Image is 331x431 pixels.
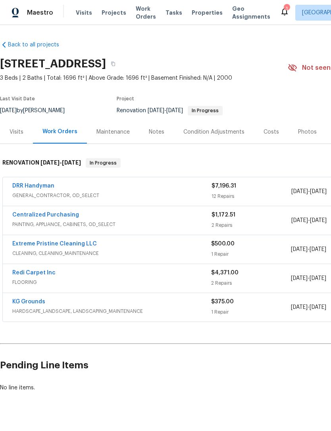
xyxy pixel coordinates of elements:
[96,128,130,136] div: Maintenance
[12,249,211,257] span: CLEANING, CLEANING_MAINTENANCE
[102,9,126,17] span: Projects
[291,276,308,281] span: [DATE]
[12,192,212,199] span: GENERAL_CONTRACTOR, OD_SELECT
[2,158,81,168] h6: RENOVATION
[211,308,291,316] div: 1 Repair
[183,128,244,136] div: Condition Adjustments
[211,241,235,247] span: $500.00
[298,128,317,136] div: Photos
[291,218,308,223] span: [DATE]
[212,212,235,218] span: $1,172.51
[212,221,291,229] div: 2 Repairs
[166,108,183,113] span: [DATE]
[117,96,134,101] span: Project
[212,183,236,189] span: $7,196.31
[62,160,81,165] span: [DATE]
[211,270,239,276] span: $4,371.00
[42,128,77,136] div: Work Orders
[211,279,291,287] div: 2 Repairs
[148,108,164,113] span: [DATE]
[76,9,92,17] span: Visits
[149,128,164,136] div: Notes
[211,299,234,305] span: $375.00
[192,9,223,17] span: Properties
[12,299,45,305] a: KG Grounds
[310,189,327,194] span: [DATE]
[12,183,54,189] a: DRR Handyman
[211,250,291,258] div: 1 Repair
[12,278,211,286] span: FLOORING
[291,216,327,224] span: -
[291,245,326,253] span: -
[87,159,120,167] span: In Progress
[291,188,327,195] span: -
[40,160,60,165] span: [DATE]
[291,305,308,310] span: [DATE]
[212,192,291,200] div: 12 Repairs
[136,5,156,21] span: Work Orders
[310,305,326,310] span: [DATE]
[12,307,211,315] span: HARDSCAPE_LANDSCAPE, LANDSCAPING_MAINTENANCE
[106,57,120,71] button: Copy Address
[310,247,326,252] span: [DATE]
[284,5,289,13] div: 1
[27,9,53,17] span: Maestro
[12,220,212,228] span: PAINTING, APPLIANCE, CABINETS, OD_SELECT
[232,5,270,21] span: Geo Assignments
[12,241,97,247] a: Extreme Pristine Cleaning LLC
[291,303,326,311] span: -
[12,212,79,218] a: Centralized Purchasing
[264,128,279,136] div: Costs
[117,108,223,113] span: Renovation
[291,274,326,282] span: -
[189,108,222,113] span: In Progress
[310,276,326,281] span: [DATE]
[310,218,327,223] span: [DATE]
[165,10,182,15] span: Tasks
[291,247,308,252] span: [DATE]
[12,270,56,276] a: Redi Carpet Inc
[10,128,23,136] div: Visits
[148,108,183,113] span: -
[40,160,81,165] span: -
[291,189,308,194] span: [DATE]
